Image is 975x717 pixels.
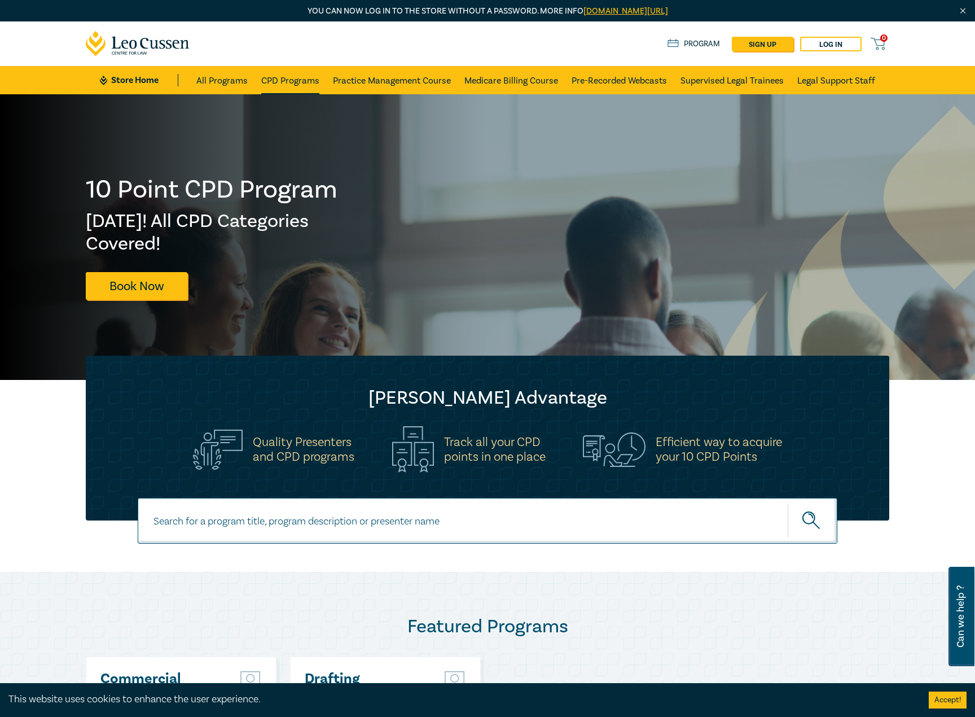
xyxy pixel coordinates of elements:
[138,498,837,544] input: Search for a program title, program description or presenter name
[583,6,668,16] a: [DOMAIN_NAME][URL]
[261,66,319,94] a: CPD Programs
[86,272,187,300] a: Book Now
[239,671,262,689] img: Live Stream
[929,692,967,709] button: Accept cookies
[100,74,178,86] a: Store Home
[880,34,888,42] span: 0
[732,37,793,51] a: sign up
[86,5,889,18] p: You can now log in to the store without a password. More info
[86,210,339,255] h2: [DATE]! All CPD Categories Covered!
[680,66,784,94] a: Supervised Legal Trainees
[392,426,434,473] img: Track all your CPD<br>points in one place
[464,66,558,94] a: Medicare Billing Course
[800,37,862,51] a: Log in
[797,66,875,94] a: Legal Support Staff
[86,175,339,204] h1: 10 Point CPD Program
[958,6,968,16] img: Close
[193,430,243,470] img: Quality Presenters<br>and CPD programs
[572,66,667,94] a: Pre-Recorded Webcasts
[955,574,966,659] span: Can we help ?
[656,435,782,464] h5: Efficient way to acquire your 10 CPD Points
[196,66,248,94] a: All Programs
[86,615,889,638] h2: Featured Programs
[100,671,222,717] a: Commercial Litigation Intensive - Skills and Strategies for Success in Commercial Disputes
[108,387,867,409] h2: [PERSON_NAME] Advantage
[253,435,354,464] h5: Quality Presenters and CPD programs
[443,671,466,689] img: Live Stream
[8,692,912,707] div: This website uses cookies to enhance the user experience.
[583,432,645,466] img: Efficient way to acquire<br>your 10 CPD Points
[444,435,546,464] h5: Track all your CPD points in one place
[333,66,451,94] a: Practice Management Course
[305,671,426,717] a: Drafting Pleadings & Particulars – Tips & Traps
[667,38,720,50] a: Program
